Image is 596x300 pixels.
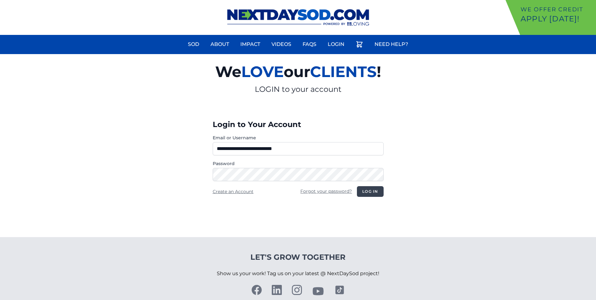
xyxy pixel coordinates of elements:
p: Show us your work! Tag us on your latest @ NextDaySod project! [217,262,379,285]
a: About [207,37,233,52]
h4: Let's Grow Together [217,252,379,262]
p: We offer Credit [521,5,593,14]
a: Impact [237,37,264,52]
a: Sod [184,37,203,52]
p: Apply [DATE]! [521,14,593,24]
a: Need Help? [371,37,412,52]
h2: We our ! [142,59,454,84]
span: LOVE [241,63,284,81]
button: Log in [357,186,383,197]
a: Login [324,37,348,52]
p: LOGIN to your account [142,84,454,94]
label: Password [213,160,384,167]
label: Email or Username [213,135,384,141]
a: Forgot your password? [300,188,352,194]
a: Create an Account [213,189,254,194]
span: CLIENTS [310,63,377,81]
a: Videos [268,37,295,52]
h3: Login to Your Account [213,119,384,130]
a: FAQs [299,37,320,52]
